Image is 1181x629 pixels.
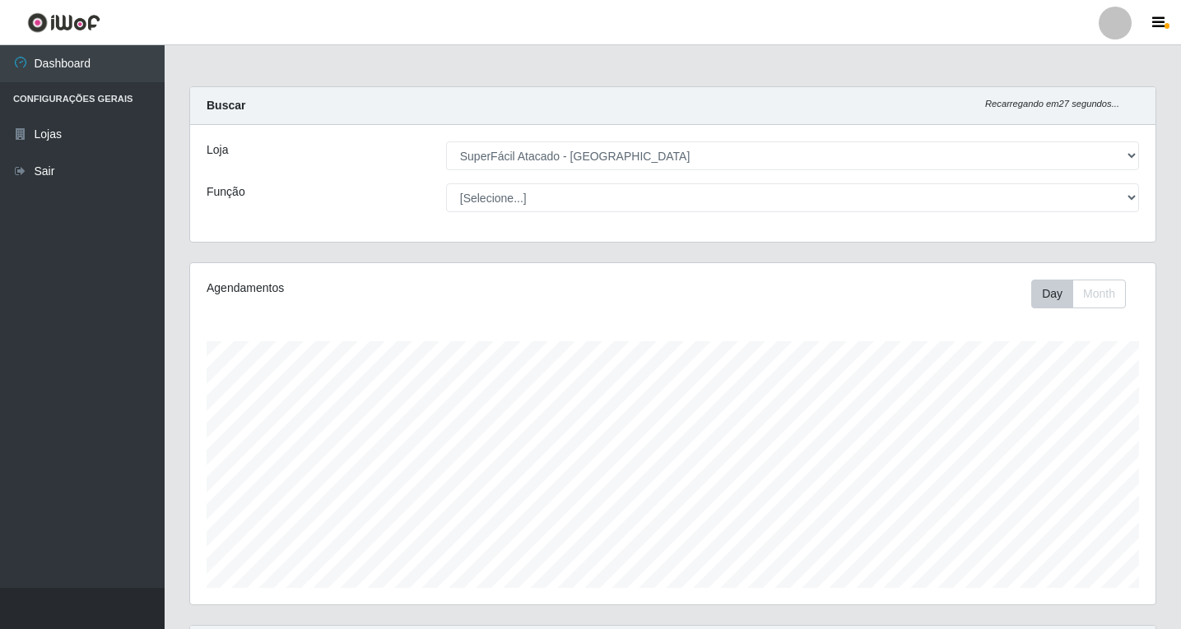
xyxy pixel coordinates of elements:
label: Função [207,183,245,201]
i: Recarregando em 27 segundos... [985,99,1119,109]
div: Toolbar with button groups [1031,280,1139,308]
img: CoreUI Logo [27,12,100,33]
button: Day [1031,280,1073,308]
div: First group [1031,280,1126,308]
button: Month [1072,280,1126,308]
label: Loja [207,141,228,159]
strong: Buscar [207,99,245,112]
div: Agendamentos [207,280,581,297]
